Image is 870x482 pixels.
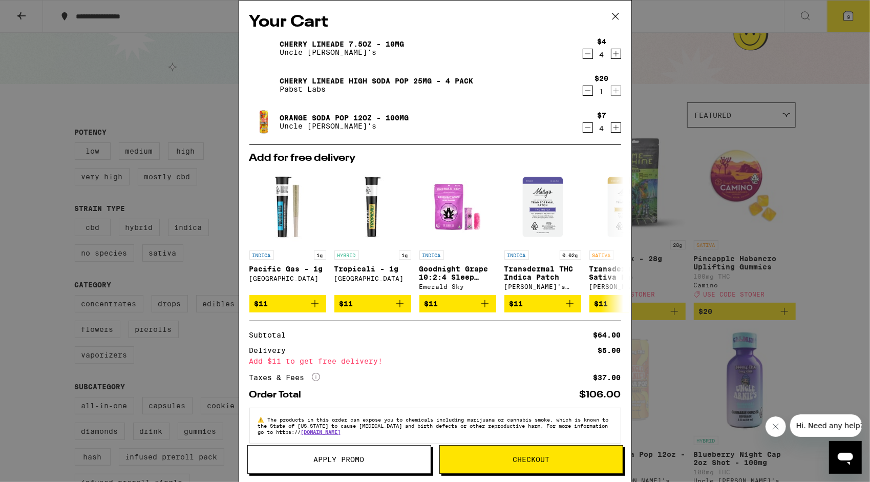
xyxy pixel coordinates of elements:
div: [PERSON_NAME]'s Medicinals [504,283,581,290]
button: Add to bag [419,295,496,312]
span: Checkout [513,456,549,463]
button: Checkout [439,445,623,474]
div: [PERSON_NAME]'s Medicinals [589,283,666,290]
div: Add $11 to get free delivery! [249,358,621,365]
a: Open page for Goodnight Grape 10:2:4 Sleep Gummies from Emerald Sky [419,169,496,295]
a: Open page for Tropicali - 1g from Fog City Farms [334,169,411,295]
p: Uncle [PERSON_NAME]'s [280,122,409,130]
p: SATIVA [589,250,614,260]
button: Decrement [583,122,593,133]
span: $11 [254,300,268,308]
a: Open page for Pacific Gas - 1g from Fog City Farms [249,169,326,295]
div: Delivery [249,347,293,354]
img: Mary's Medicinals - Transdermal THC Sativa Patch [589,169,666,245]
p: INDICA [419,250,444,260]
p: Goodnight Grape 10:2:4 Sleep Gummies [419,265,496,281]
div: 4 [597,124,606,133]
button: Increment [611,49,621,59]
a: Orange Soda Pop 12oz - 100mg [280,114,409,122]
div: Taxes & Fees [249,373,320,382]
iframe: Close message [766,416,786,437]
div: 4 [597,51,606,59]
h2: Add for free delivery [249,153,621,163]
div: $4 [597,37,606,46]
span: Apply Promo [314,456,365,463]
a: Open page for Transdermal THC Indica Patch from Mary's Medicinals [504,169,581,295]
button: Decrement [583,86,593,96]
img: Mary's Medicinals - Transdermal THC Indica Patch [504,169,581,245]
p: Uncle [PERSON_NAME]'s [280,48,405,56]
div: Emerald Sky [419,283,496,290]
button: Add to bag [249,295,326,312]
div: Subtotal [249,331,293,339]
div: $106.00 [580,390,621,400]
iframe: Message from company [790,414,862,437]
img: Cherry Limeade High Soda Pop 25mg - 4 Pack [249,71,278,99]
img: Emerald Sky - Goodnight Grape 10:2:4 Sleep Gummies [419,169,496,245]
img: Fog City Farms - Pacific Gas - 1g [249,169,326,245]
a: Open page for Transdermal THC Sativa Patch from Mary's Medicinals [589,169,666,295]
img: Cherry Limeade 7.5oz - 10mg [249,34,278,62]
img: Orange Soda Pop 12oz - 100mg [249,108,278,136]
p: HYBRID [334,250,359,260]
a: Cherry Limeade 7.5oz - 10mg [280,40,405,48]
p: Transdermal THC Indica Patch [504,265,581,281]
div: [GEOGRAPHIC_DATA] [249,275,326,282]
button: Decrement [583,49,593,59]
div: [GEOGRAPHIC_DATA] [334,275,411,282]
div: $20 [595,74,609,82]
p: 1g [399,250,411,260]
p: Pacific Gas - 1g [249,265,326,273]
p: 1g [314,250,326,260]
span: $11 [510,300,523,308]
p: Transdermal THC Sativa Patch [589,265,666,281]
img: Fog City Farms - Tropicali - 1g [334,169,411,245]
iframe: Button to launch messaging window [829,441,862,474]
button: Add to bag [504,295,581,312]
button: Add to bag [589,295,666,312]
span: The products in this order can expose you to chemicals including marijuana or cannabis smoke, whi... [258,416,609,435]
a: [DOMAIN_NAME] [301,429,341,435]
div: 1 [595,88,609,96]
h2: Your Cart [249,11,621,34]
div: Order Total [249,390,309,400]
button: Increment [611,122,621,133]
span: $11 [339,300,353,308]
p: INDICA [249,250,274,260]
div: $64.00 [593,331,621,339]
span: Hi. Need any help? [6,7,74,15]
a: Cherry Limeade High Soda Pop 25mg - 4 Pack [280,77,474,85]
p: 0.02g [560,250,581,260]
span: ⚠️ [258,416,268,423]
div: $37.00 [593,374,621,381]
p: Pabst Labs [280,85,474,93]
div: $7 [597,111,606,119]
button: Increment [611,86,621,96]
button: Apply Promo [247,445,431,474]
div: $5.00 [598,347,621,354]
p: Tropicali - 1g [334,265,411,273]
span: $11 [595,300,608,308]
p: INDICA [504,250,529,260]
span: $11 [425,300,438,308]
button: Add to bag [334,295,411,312]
